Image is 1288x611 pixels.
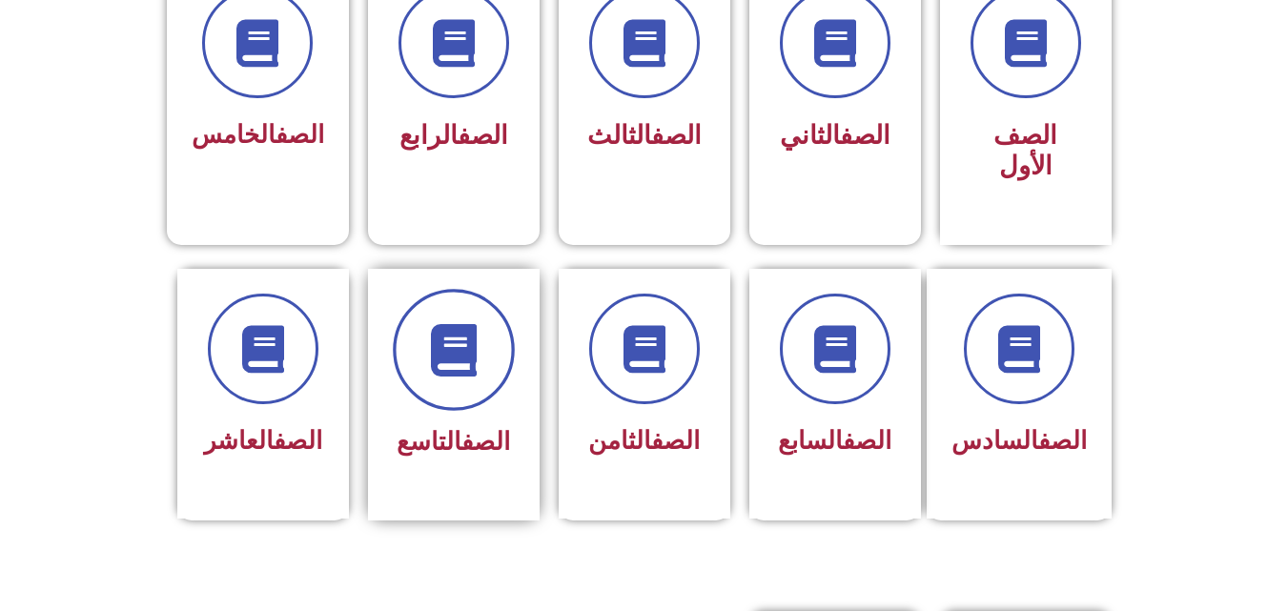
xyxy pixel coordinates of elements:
span: الصف الأول [993,120,1057,181]
a: الصف [1038,426,1087,455]
span: الثاني [780,120,890,151]
a: الصف [651,426,700,455]
a: الصف [461,427,510,456]
span: الثالث [587,120,702,151]
a: الصف [276,120,324,149]
a: الصف [274,426,322,455]
span: التاسع [397,427,510,456]
span: السادس [951,426,1087,455]
span: الخامس [192,120,324,149]
a: الصف [651,120,702,151]
a: الصف [458,120,508,151]
span: الرابع [399,120,508,151]
a: الصف [840,120,890,151]
span: السابع [778,426,891,455]
a: الصف [843,426,891,455]
span: العاشر [204,426,322,455]
span: الثامن [588,426,700,455]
